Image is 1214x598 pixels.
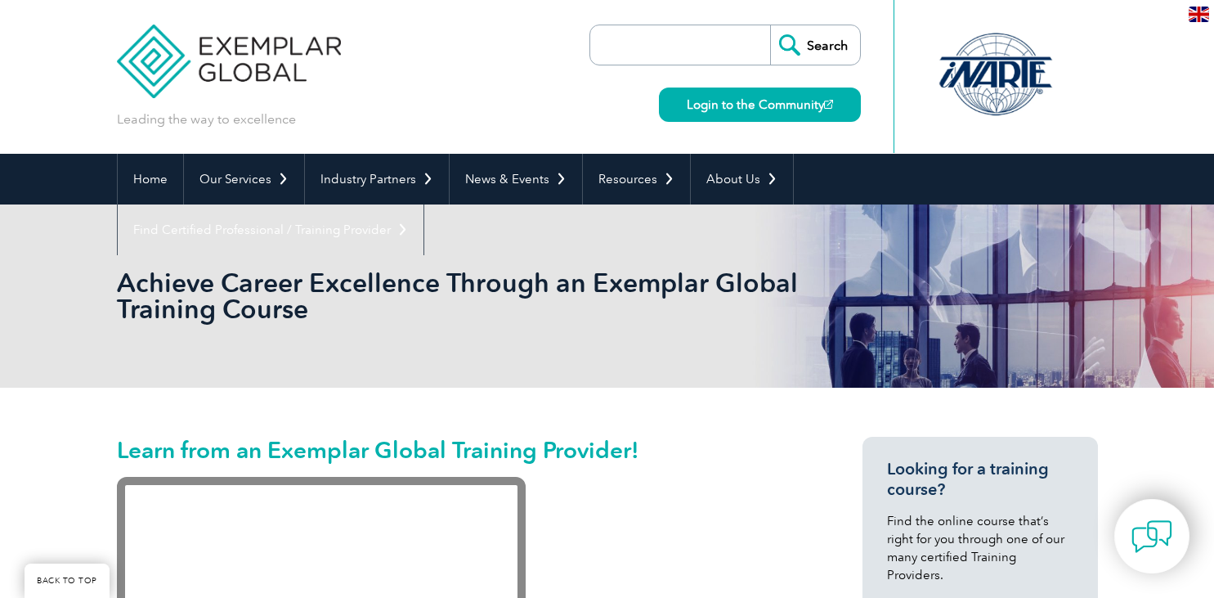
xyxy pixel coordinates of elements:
img: en [1189,7,1209,22]
h3: Looking for a training course? [887,459,1073,500]
a: Home [118,154,183,205]
a: Resources [583,154,690,205]
a: Login to the Community [659,88,861,122]
a: BACK TO TOP [25,564,110,598]
input: Search [770,25,860,65]
a: Our Services [184,154,304,205]
h2: Achieve Career Excellence Through an Exemplar Global Training Course [117,270,804,322]
p: Find the online course that’s right for you through one of our many certified Training Providers. [887,512,1073,584]
p: Leading the way to excellence [117,110,296,128]
h2: Learn from an Exemplar Global Training Provider! [117,437,804,463]
a: Industry Partners [305,154,449,205]
a: News & Events [450,154,582,205]
img: contact-chat.png [1131,516,1172,557]
a: Find Certified Professional / Training Provider [118,205,423,255]
img: open_square.png [824,100,833,109]
a: About Us [691,154,793,205]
